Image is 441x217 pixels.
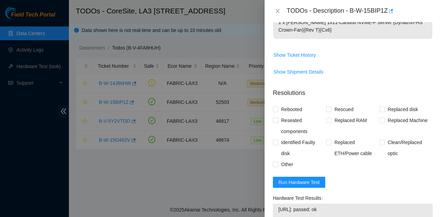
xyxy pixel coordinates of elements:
button: Close [273,8,283,14]
span: Replaced Machine [385,115,430,126]
label: Hardware Test Results [273,193,326,204]
button: Show Shipment Details [273,66,324,77]
span: [URL]: passed: ok [278,206,427,213]
button: Run Hardware Test [273,177,325,188]
span: Identified Faulty disk [278,137,326,159]
div: TODOs - Description - B-W-15BIP1Z [287,6,433,17]
span: Clean/Replaced optic [385,137,433,159]
span: close [275,8,280,14]
span: Replaced disk [385,104,421,115]
span: Run Hardware Test [278,178,320,186]
span: Rescued [332,104,356,115]
button: Show Ticket History [273,50,316,61]
p: Resolutions [273,83,433,98]
span: Show Shipment Details [274,68,324,76]
span: Reseated components [278,115,326,137]
span: Show Ticket History [274,51,316,59]
span: Replaced RAM [332,115,370,126]
span: Other [278,159,296,170]
span: Rebooted [278,104,305,115]
span: Replaced ETH/Power cable [332,137,380,159]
